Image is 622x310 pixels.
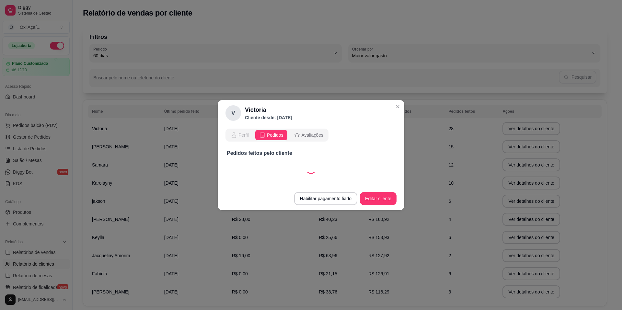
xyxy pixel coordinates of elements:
[393,101,403,112] button: Close
[302,132,323,138] span: Avaliações
[360,192,397,205] button: Editar cliente
[225,129,328,142] div: opções
[245,105,292,114] h2: Victoria
[238,132,249,138] span: Perfil
[306,164,316,174] div: Loading
[267,132,283,138] span: Pedidos
[294,192,358,205] button: Habilitar pagamento fiado
[225,105,241,121] div: V
[245,114,292,121] p: Cliente desde: [DATE]
[227,149,395,157] p: Pedidos feitos pelo cliente
[225,129,397,142] div: opções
